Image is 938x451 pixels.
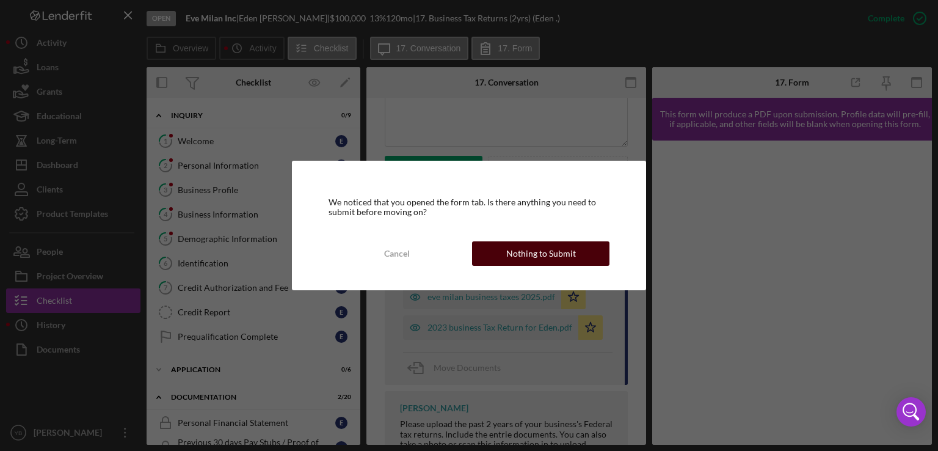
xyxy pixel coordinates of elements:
div: Cancel [384,241,410,266]
div: Nothing to Submit [506,241,576,266]
div: Open Intercom Messenger [896,397,926,427]
button: Cancel [329,241,466,266]
button: Nothing to Submit [472,241,609,266]
div: We noticed that you opened the form tab. Is there anything you need to submit before moving on? [329,197,610,217]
